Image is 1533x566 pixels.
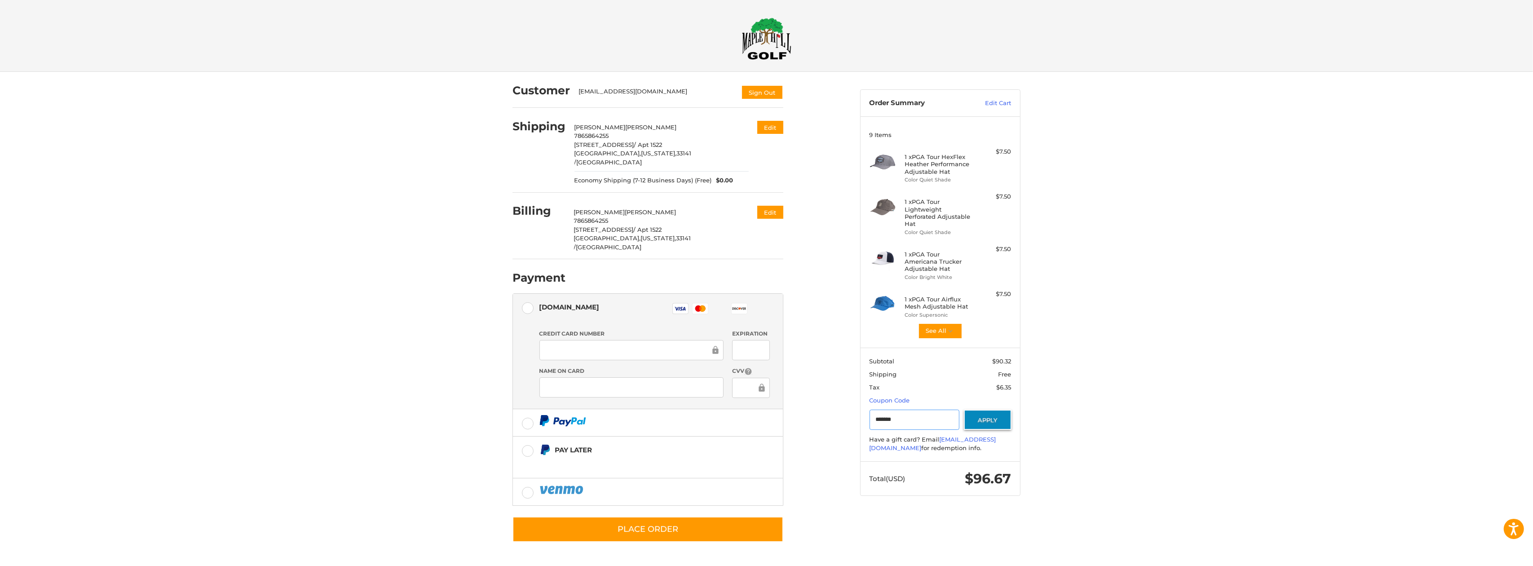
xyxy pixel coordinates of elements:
[976,245,1012,254] div: $7.50
[576,243,642,251] span: [GEOGRAPHIC_DATA]
[993,358,1012,365] span: $90.32
[574,150,692,166] span: 33141 /
[976,290,1012,299] div: $7.50
[905,274,974,281] li: Color Bright White
[870,358,895,365] span: Subtotal
[539,444,551,455] img: Pay Later icon
[870,397,910,404] a: Coupon Code
[641,234,676,242] span: [US_STATE],
[905,229,974,236] li: Color Quiet Shade
[905,311,974,319] li: Color Supersonic
[574,234,641,242] span: [GEOGRAPHIC_DATA],
[512,84,570,97] h2: Customer
[634,226,662,233] span: / Apt 1522
[732,367,769,376] label: CVV
[539,415,586,426] img: PayPal icon
[870,474,906,483] span: Total (USD)
[555,442,727,457] div: Pay Later
[976,147,1012,156] div: $7.50
[574,176,712,185] span: Economy Shipping (7-12 Business Days) (Free)
[976,192,1012,201] div: $7.50
[966,99,1012,108] a: Edit Cart
[574,132,609,139] span: 7865864255
[626,124,677,131] span: [PERSON_NAME]
[539,459,727,467] iframe: PayPal Message 1
[757,206,783,219] button: Edit
[870,410,960,430] input: Gift Certificate or Coupon Code
[634,141,663,148] span: / Apt 1522
[574,141,634,148] span: [STREET_ADDRESS]
[574,217,609,224] span: 7865864255
[757,121,783,134] button: Edit
[574,150,641,157] span: [GEOGRAPHIC_DATA],
[870,371,897,378] span: Shipping
[905,153,974,175] h4: 1 x PGA Tour HexFlex Heather Performance Adjustable Hat
[870,384,880,391] span: Tax
[870,131,1012,138] h3: 9 Items
[997,384,1012,391] span: $6.35
[512,119,565,133] h2: Shipping
[964,410,1012,430] button: Apply
[641,150,677,157] span: [US_STATE],
[539,484,585,495] img: PayPal icon
[918,323,963,339] button: See All
[539,300,600,314] div: [DOMAIN_NAME]
[539,367,724,375] label: Name on Card
[965,470,1012,487] span: $96.67
[741,85,783,100] button: Sign Out
[574,234,691,251] span: 33141 /
[574,124,626,131] span: [PERSON_NAME]
[512,517,783,542] button: Place Order
[577,159,642,166] span: [GEOGRAPHIC_DATA]
[732,330,769,338] label: Expiration
[574,226,634,233] span: [STREET_ADDRESS]
[742,18,791,60] img: Maple Hill Golf
[998,371,1012,378] span: Free
[539,330,724,338] label: Credit Card Number
[870,435,1012,453] div: Have a gift card? Email for redemption info.
[905,251,974,273] h4: 1 x PGA Tour Americana Trucker Adjustable Hat
[574,208,625,216] span: [PERSON_NAME]
[905,296,974,310] h4: 1 x PGA Tour Airflux Mesh Adjustable Hat
[625,208,676,216] span: [PERSON_NAME]
[512,204,565,218] h2: Billing
[905,198,974,227] h4: 1 x PGA Tour Lightweight Perforated Adjustable Hat
[579,87,733,100] div: [EMAIL_ADDRESS][DOMAIN_NAME]
[870,99,966,108] h3: Order Summary
[905,176,974,184] li: Color Quiet Shade
[712,176,733,185] span: $0.00
[512,271,565,285] h2: Payment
